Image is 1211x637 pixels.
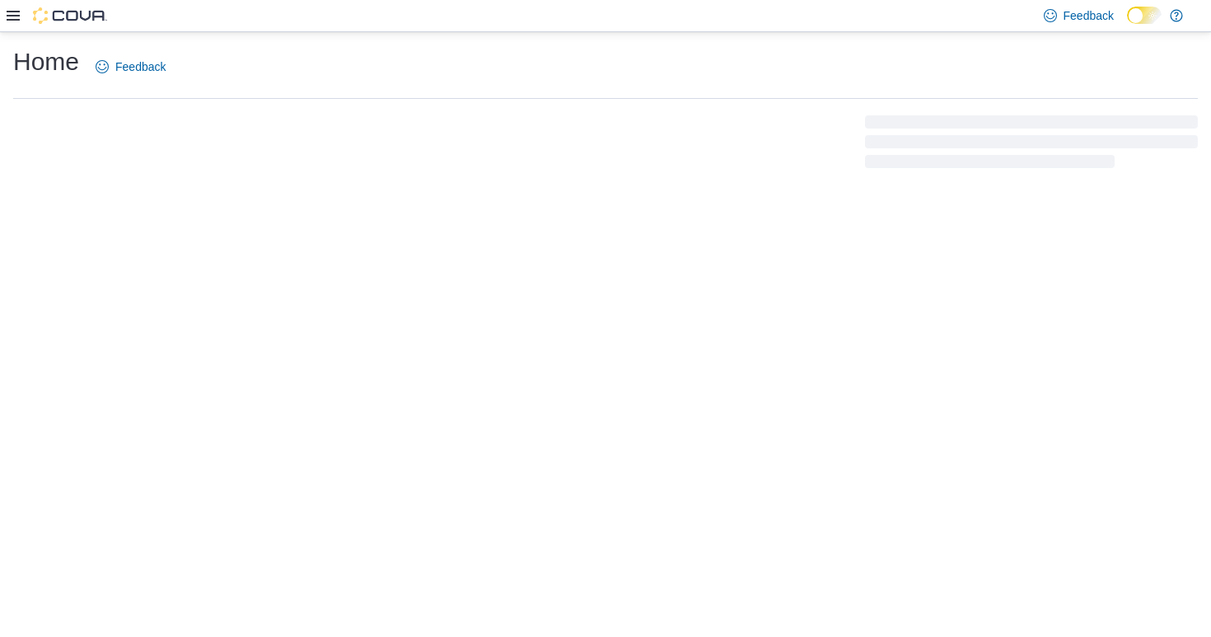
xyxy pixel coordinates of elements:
span: Dark Mode [1127,24,1128,25]
img: Cova [33,7,107,24]
span: Feedback [1064,7,1114,24]
a: Feedback [89,50,172,83]
span: Feedback [115,59,166,75]
span: Loading [865,119,1198,171]
h1: Home [13,45,79,78]
input: Dark Mode [1127,7,1162,24]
